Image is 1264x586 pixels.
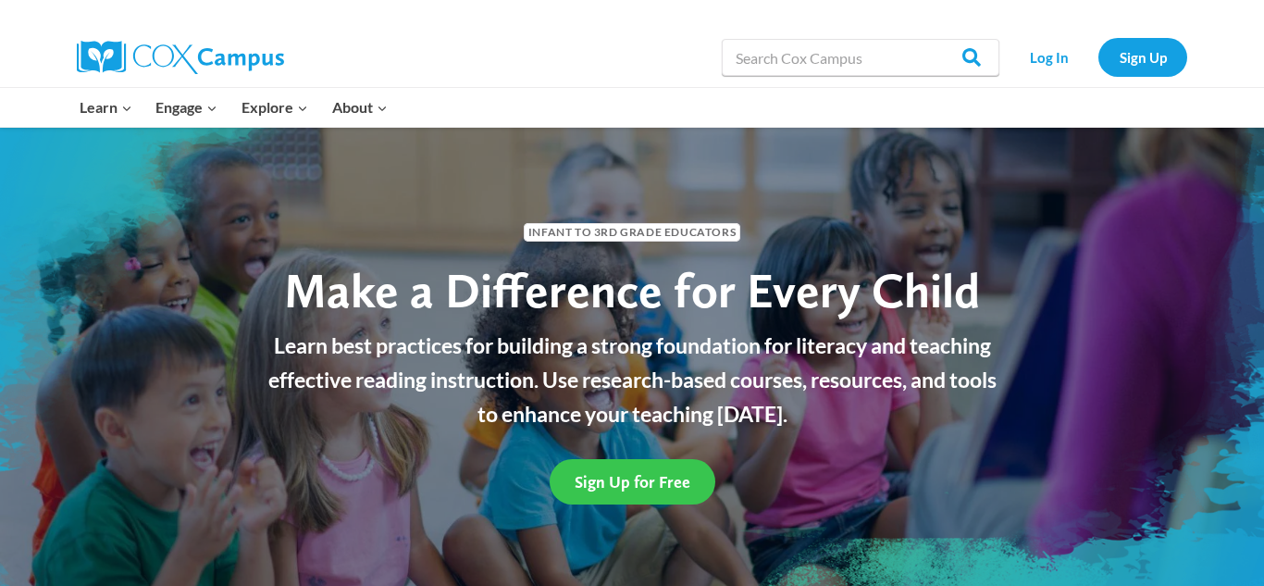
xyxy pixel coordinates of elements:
[320,88,400,127] button: Child menu of About
[68,88,144,127] button: Child menu of Learn
[229,88,320,127] button: Child menu of Explore
[284,261,980,319] span: Make a Difference for Every Child
[257,329,1007,430] p: Learn best practices for building a strong foundation for literacy and teaching effective reading...
[524,223,740,241] span: Infant to 3rd Grade Educators
[1098,38,1187,76] a: Sign Up
[722,39,999,76] input: Search Cox Campus
[575,472,690,492] span: Sign Up for Free
[77,41,284,74] img: Cox Campus
[550,459,715,505] a: Sign Up for Free
[68,88,399,127] nav: Primary Navigation
[1009,38,1089,76] a: Log In
[144,88,230,127] button: Child menu of Engage
[1009,38,1187,76] nav: Secondary Navigation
